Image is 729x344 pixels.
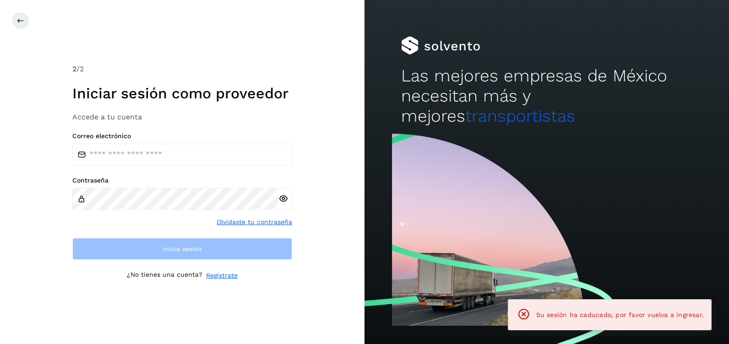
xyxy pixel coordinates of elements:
[72,177,292,184] label: Contraseña
[465,106,575,126] span: transportistas
[72,64,76,73] span: 2
[72,132,292,140] label: Correo electrónico
[72,113,292,121] h3: Accede a tu cuenta
[72,85,292,102] h1: Iniciar sesión como proveedor
[163,246,202,252] span: Inicia sesión
[206,271,238,280] a: Regístrate
[217,217,292,227] a: Olvidaste tu contraseña
[536,311,704,318] span: Su sesión ha caducado, por favor vuelva a ingresar.
[72,64,292,75] div: /2
[72,238,292,260] button: Inicia sesión
[401,66,693,127] h2: Las mejores empresas de México necesitan más y mejores
[127,271,202,280] p: ¿No tienes una cuenta?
